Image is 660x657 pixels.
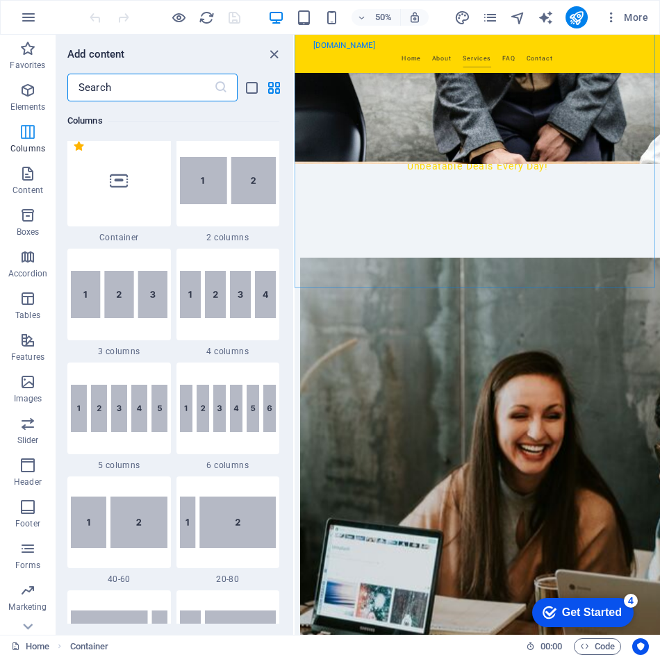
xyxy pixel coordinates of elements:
i: Publish [568,10,584,26]
p: Content [13,185,43,196]
span: More [604,10,648,24]
p: Favorites [10,60,45,71]
div: 4 [103,3,117,17]
span: : [550,641,552,651]
button: publish [566,6,588,28]
h6: Session time [526,638,563,655]
a: Click to cancel selection. Double-click to open Pages [11,638,49,655]
button: Code [574,638,621,655]
div: Get Started 4 items remaining, 20% complete [11,7,113,36]
button: navigator [510,9,527,26]
span: 5 columns [67,460,171,471]
span: 4 columns [176,346,280,357]
span: 2 columns [176,232,280,243]
h6: 50% [372,9,395,26]
button: design [454,9,471,26]
button: grid-view [265,79,282,96]
button: Click here to leave preview mode and continue editing [170,9,187,26]
p: Boxes [17,226,40,238]
img: 6columns.svg [180,385,277,432]
button: 50% [352,9,401,26]
div: 20-80 [176,476,280,585]
span: Click to select. Double-click to edit [70,638,109,655]
img: 3columns.svg [71,271,167,318]
p: Columns [10,143,45,154]
div: Get Started [41,15,101,28]
button: list-view [243,79,260,96]
i: On resize automatically adjust zoom level to fit chosen device. [409,11,421,24]
p: Accordion [8,268,47,279]
p: Marketing [8,601,47,613]
span: 40-60 [67,574,171,585]
p: Slider [17,435,39,446]
i: Reload page [199,10,215,26]
span: 20-80 [176,574,280,585]
div: 2 columns [176,135,280,243]
h6: Add content [67,46,125,63]
div: 6 columns [176,363,280,471]
span: 00 00 [541,638,562,655]
i: AI Writer [538,10,554,26]
p: Forms [15,560,40,571]
div: 3 columns [67,249,171,357]
img: 4columns.svg [180,271,277,318]
p: Images [14,393,42,404]
i: Navigator [510,10,526,26]
div: 4 columns [176,249,280,357]
span: 3 columns [67,346,171,357]
span: Remove from favorites [73,140,85,152]
button: More [599,6,654,28]
p: Features [11,351,44,363]
h6: Columns [67,113,279,129]
button: pages [482,9,499,26]
span: 6 columns [176,460,280,471]
p: Footer [15,518,40,529]
img: 40-60.svg [71,497,167,548]
input: Search [67,74,214,101]
p: Tables [15,310,40,321]
button: text_generator [538,9,554,26]
button: Usercentrics [632,638,649,655]
button: reload [198,9,215,26]
p: Header [14,476,42,488]
span: Container [67,232,171,243]
i: Pages (Ctrl+Alt+S) [482,10,498,26]
div: Container [67,135,171,243]
img: 2-columns.svg [180,157,277,204]
div: 5 columns [67,363,171,471]
i: Design (Ctrl+Alt+Y) [454,10,470,26]
p: Elements [10,101,46,113]
span: Code [580,638,615,655]
button: close panel [265,46,282,63]
div: 40-60 [67,476,171,585]
img: 5columns.svg [71,385,167,432]
nav: breadcrumb [70,638,109,655]
img: 20-80.svg [180,497,277,548]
